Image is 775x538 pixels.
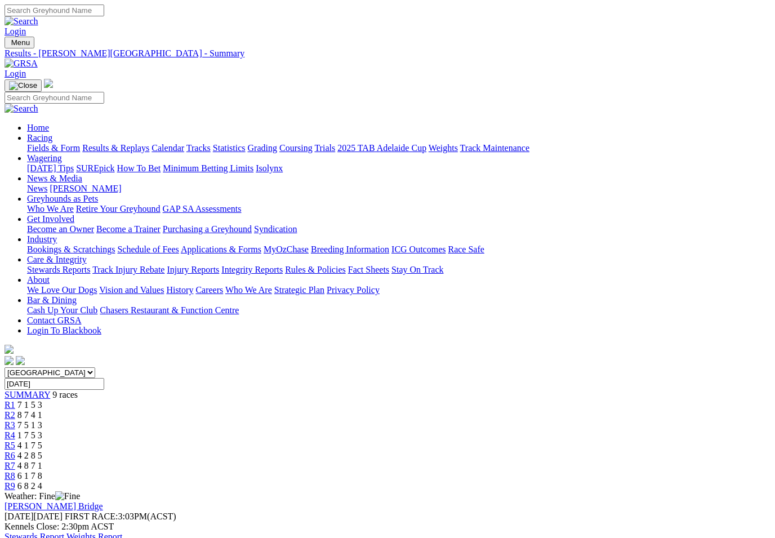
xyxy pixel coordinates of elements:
span: 4 2 8 5 [17,451,42,460]
a: R8 [5,471,15,481]
a: Careers [195,285,223,295]
div: Care & Integrity [27,265,770,275]
a: Schedule of Fees [117,244,179,254]
span: 9 races [52,390,78,399]
a: R7 [5,461,15,470]
button: Toggle navigation [5,79,42,92]
img: facebook.svg [5,356,14,365]
a: Injury Reports [167,265,219,274]
a: Become an Owner [27,224,94,234]
img: Search [5,16,38,26]
a: Syndication [254,224,297,234]
a: Track Maintenance [460,143,529,153]
span: FIRST RACE: [65,512,118,521]
a: ICG Outcomes [391,244,446,254]
a: Chasers Restaurant & Function Centre [100,305,239,315]
a: 2025 TAB Adelaide Cup [337,143,426,153]
a: We Love Our Dogs [27,285,97,295]
div: Industry [27,244,770,255]
a: Get Involved [27,214,74,224]
span: 4 1 7 5 [17,441,42,450]
a: Cash Up Your Club [27,305,97,315]
img: logo-grsa-white.png [44,79,53,88]
a: Track Injury Rebate [92,265,164,274]
input: Search [5,92,104,104]
a: Statistics [213,143,246,153]
a: Login To Blackbook [27,326,101,335]
a: MyOzChase [264,244,309,254]
a: How To Bet [117,163,161,173]
a: Tracks [186,143,211,153]
a: Applications & Forms [181,244,261,254]
div: Racing [27,143,770,153]
span: 1 7 5 3 [17,430,42,440]
a: Breeding Information [311,244,389,254]
span: 7 5 1 3 [17,420,42,430]
a: Greyhounds as Pets [27,194,98,203]
a: Fields & Form [27,143,80,153]
a: Home [27,123,49,132]
a: History [166,285,193,295]
a: Care & Integrity [27,255,87,264]
a: Results - [PERSON_NAME][GEOGRAPHIC_DATA] - Summary [5,48,770,59]
span: 8 7 4 1 [17,410,42,420]
a: Weights [429,143,458,153]
a: Industry [27,234,57,244]
a: News & Media [27,174,82,183]
a: Contact GRSA [27,315,81,325]
a: Integrity Reports [221,265,283,274]
a: Race Safe [448,244,484,254]
a: SUMMARY [5,390,50,399]
a: R2 [5,410,15,420]
a: Retire Your Greyhound [76,204,161,214]
a: Grading [248,143,277,153]
a: Purchasing a Greyhound [163,224,252,234]
a: [DATE] Tips [27,163,74,173]
a: R4 [5,430,15,440]
a: Rules & Policies [285,265,346,274]
div: About [27,285,770,295]
a: Bar & Dining [27,295,77,305]
a: Strategic Plan [274,285,324,295]
span: R9 [5,481,15,491]
input: Search [5,5,104,16]
span: 4 8 7 1 [17,461,42,470]
a: Isolynx [256,163,283,173]
a: Calendar [152,143,184,153]
a: Results & Replays [82,143,149,153]
span: Menu [11,38,30,47]
a: [PERSON_NAME] [50,184,121,193]
a: Racing [27,133,52,143]
a: R1 [5,400,15,410]
span: [DATE] [5,512,34,521]
a: Become a Trainer [96,224,161,234]
span: R5 [5,441,15,450]
a: SUREpick [76,163,114,173]
div: Kennels Close: 2:30pm ACST [5,522,770,532]
img: Close [9,81,37,90]
input: Select date [5,378,104,390]
a: Stay On Track [391,265,443,274]
a: About [27,275,50,284]
a: Who We Are [27,204,74,214]
a: Vision and Values [99,285,164,295]
a: Stewards Reports [27,265,90,274]
a: Wagering [27,153,62,163]
a: Trials [314,143,335,153]
span: 3:03PM(ACST) [65,512,176,521]
span: 6 8 2 4 [17,481,42,491]
a: R6 [5,451,15,460]
span: 6 1 7 8 [17,471,42,481]
div: Get Involved [27,224,770,234]
a: News [27,184,47,193]
img: Fine [55,491,80,501]
a: Login [5,69,26,78]
span: Weather: Fine [5,491,80,501]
